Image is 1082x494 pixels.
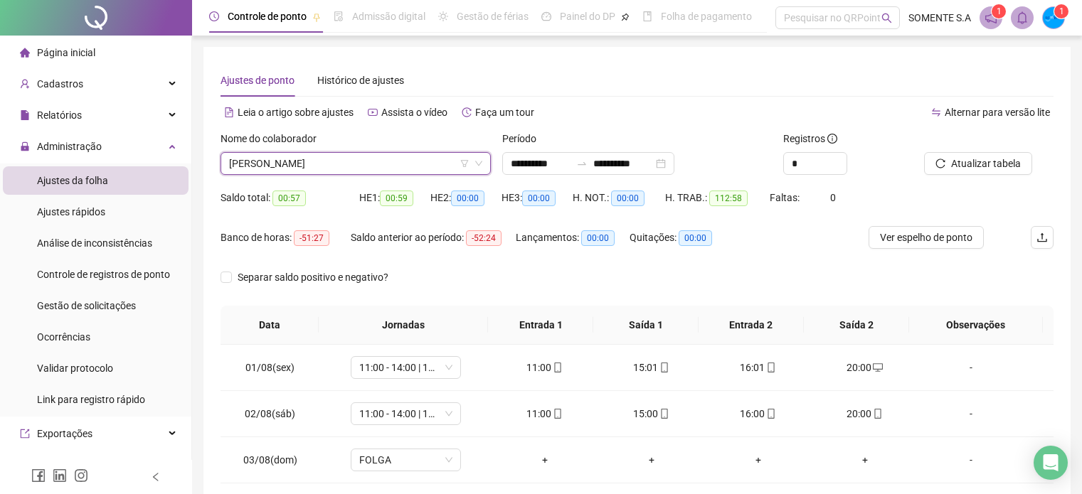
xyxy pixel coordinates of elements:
[334,11,344,21] span: file-done
[929,452,1013,468] div: -
[462,107,472,117] span: history
[466,230,502,246] span: -52:24
[31,468,46,483] span: facebook
[951,156,1021,171] span: Atualizar tabela
[880,230,972,245] span: Ver espelho de ponto
[881,13,892,23] span: search
[610,452,694,468] div: +
[503,452,587,468] div: +
[221,230,351,246] div: Banco de horas:
[770,192,802,203] span: Faltas:
[945,107,1050,118] span: Alternar para versão lite
[232,269,394,285] span: Separar saldo positivo e negativo?
[611,190,645,206] span: 00:00
[593,306,699,345] th: Saída 1
[37,300,136,311] span: Gestão de solicitações
[610,406,694,421] div: 15:00
[581,230,615,246] span: 00:00
[474,159,483,168] span: down
[541,11,551,21] span: dashboard
[909,306,1043,345] th: Observações
[823,406,907,421] div: 20:00
[630,230,733,246] div: Quitações:
[319,306,488,345] th: Jornadas
[37,394,145,405] span: Link para registro rápido
[665,190,769,206] div: H. TRAB.:
[37,269,170,280] span: Controle de registros de ponto
[243,454,297,466] span: 03/08(dom)
[238,107,354,118] span: Leia o artigo sobre ajustes
[908,10,971,26] span: SOMENTE S.A
[20,429,30,439] span: export
[1059,6,1064,16] span: 1
[221,190,359,206] div: Saldo total:
[658,409,669,419] span: mobile
[380,190,413,206] span: 00:59
[823,360,907,375] div: 20:00
[765,409,776,419] span: mobile
[716,406,800,421] div: 16:00
[1043,7,1064,28] img: 50881
[576,158,588,169] span: swap-right
[359,357,452,378] span: 11:00 - 14:00 | 15:00 - 20:00
[221,306,319,345] th: Data
[37,459,90,471] span: Integrações
[658,363,669,372] span: mobile
[317,75,404,86] span: Histórico de ajustes
[560,11,615,22] span: Painel do DP
[359,449,452,471] span: FOLGA
[221,131,326,146] label: Nome do colaborador
[20,141,30,151] span: lock
[430,190,502,206] div: HE 2:
[151,472,161,482] span: left
[37,109,82,121] span: Relatórios
[224,107,234,117] span: file-text
[221,75,295,86] span: Ajustes de ponto
[381,107,447,118] span: Assista o vídeo
[359,403,452,424] span: 11:00 - 14:00 | 15:00 - 20:00
[985,11,997,24] span: notification
[921,317,1031,333] span: Observações
[502,190,573,206] div: HE 3:
[37,47,95,58] span: Página inicial
[522,190,556,206] span: 00:00
[294,230,329,246] span: -51:27
[716,452,800,468] div: +
[312,13,321,21] span: pushpin
[610,360,694,375] div: 15:01
[804,306,909,345] th: Saída 2
[368,107,378,117] span: youtube
[37,206,105,218] span: Ajustes rápidos
[679,230,712,246] span: 00:00
[20,79,30,89] span: user-add
[503,406,587,421] div: 11:00
[37,363,113,374] span: Validar protocolo
[765,363,776,372] span: mobile
[931,107,941,117] span: swap
[699,306,804,345] th: Entrada 2
[716,360,800,375] div: 16:01
[1034,446,1068,480] div: Open Intercom Messenger
[37,237,152,249] span: Análise de inconsistências
[37,175,108,186] span: Ajustes da folha
[37,331,90,343] span: Ocorrências
[245,362,295,373] span: 01/08(sex)
[551,363,563,372] span: mobile
[245,408,295,419] span: 02/08(sáb)
[488,306,593,345] th: Entrada 1
[352,11,425,22] span: Admissão digital
[576,158,588,169] span: to
[871,363,883,372] span: desktop
[351,230,516,246] div: Saldo anterior ao período:
[661,11,752,22] span: Folha de pagamento
[20,48,30,58] span: home
[551,409,563,419] span: mobile
[438,11,448,21] span: sun
[272,190,306,206] span: 00:57
[929,406,1013,421] div: -
[783,131,837,146] span: Registros
[37,141,102,152] span: Administração
[1036,232,1048,243] span: upload
[359,190,430,206] div: HE 1:
[37,78,83,90] span: Cadastros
